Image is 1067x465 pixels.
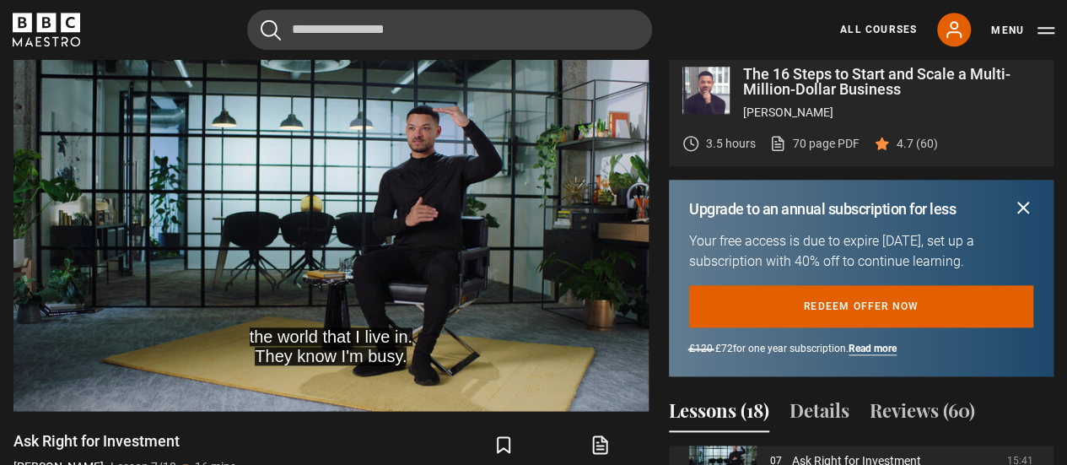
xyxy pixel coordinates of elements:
[789,397,849,432] button: Details
[247,9,652,50] input: Search
[689,200,956,218] h2: Upgrade to an annual subscription for less
[715,343,733,354] span: £72
[897,135,938,153] p: 4.7 (60)
[13,13,80,46] svg: BBC Maestro
[689,343,713,354] span: £120
[689,231,1033,272] p: Your free access is due to expire [DATE], set up a subscription with 40% off to continue learning.
[840,22,917,37] a: All Courses
[706,135,756,153] p: 3.5 hours
[261,19,281,41] button: Submit the search query
[743,104,1040,122] p: [PERSON_NAME]
[743,67,1040,97] p: The 16 Steps to Start and Scale a Multi-Million-Dollar Business
[13,53,649,411] video-js: Video Player
[991,22,1054,39] button: Toggle navigation
[13,431,236,451] h1: Ask Right for Investment
[769,135,860,153] a: 70 page PDF
[689,341,1033,356] p: for one year subscription.
[849,343,897,355] a: Read more
[870,397,975,432] button: Reviews (60)
[689,285,1033,327] a: Redeem offer now
[669,397,769,432] button: Lessons (18)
